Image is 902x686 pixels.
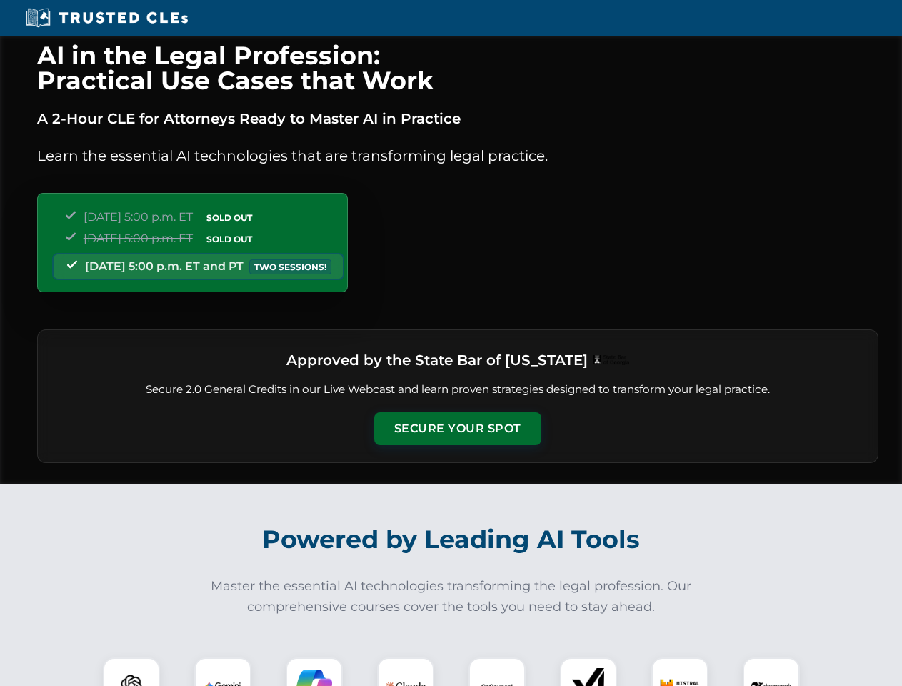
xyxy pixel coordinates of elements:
[84,232,193,245] span: [DATE] 5:00 p.m. ET
[201,210,257,225] span: SOLD OUT
[201,576,701,617] p: Master the essential AI technologies transforming the legal profession. Our comprehensive courses...
[374,412,541,445] button: Secure Your Spot
[286,347,588,373] h3: Approved by the State Bar of [US_STATE]
[37,43,878,93] h1: AI in the Legal Profession: Practical Use Cases that Work
[21,7,192,29] img: Trusted CLEs
[55,382,861,398] p: Secure 2.0 General Credits in our Live Webcast and learn proven strategies designed to transform ...
[37,107,878,130] p: A 2-Hour CLE for Attorneys Ready to Master AI in Practice
[84,210,193,224] span: [DATE] 5:00 p.m. ET
[593,355,629,365] img: Logo
[37,144,878,167] p: Learn the essential AI technologies that are transforming legal practice.
[201,232,257,247] span: SOLD OUT
[56,514,847,565] h2: Powered by Leading AI Tools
